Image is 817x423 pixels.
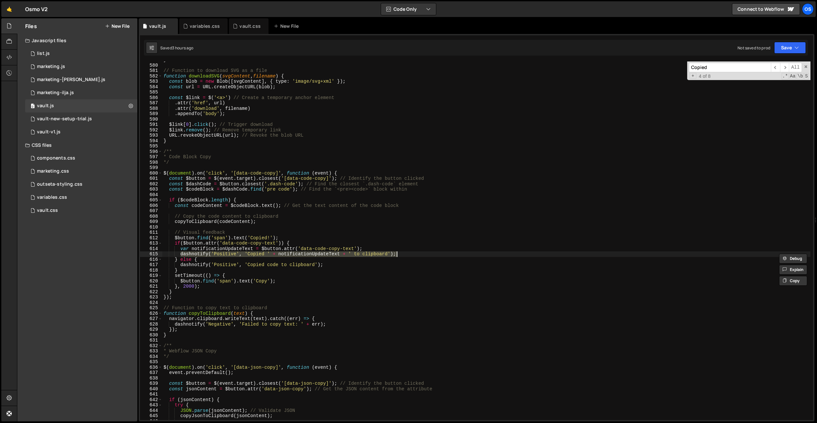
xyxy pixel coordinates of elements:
div: 640 [140,386,162,392]
div: 614 [140,246,162,252]
input: Search for [689,63,771,72]
div: components.css [37,155,75,161]
div: 624 [140,300,162,306]
div: variables.css [37,195,67,200]
div: 587 [140,100,162,106]
div: 621 [140,284,162,289]
div: 617 [140,262,162,268]
div: 639 [140,381,162,386]
div: vault-v1.js [37,129,61,135]
div: 602 [140,181,162,187]
div: 16596/45133.js [25,99,137,112]
div: 593 [140,133,162,138]
span: ​ [780,63,789,72]
div: New File [274,23,301,29]
div: 580 [140,63,162,68]
div: 635 [140,359,162,365]
div: 613 [140,241,162,246]
div: 622 [140,289,162,295]
div: 585 [140,90,162,95]
span: Search In Selection [804,73,808,79]
div: 16596/45423.js [25,86,137,99]
button: Save [774,42,806,54]
span: RegExp Search [782,73,789,79]
div: 3 hours ago [172,45,194,51]
div: 642 [140,397,162,403]
div: 583 [140,79,162,84]
div: marketing.js [37,64,65,70]
div: 620 [140,279,162,284]
div: 596 [140,149,162,155]
div: CSS files [17,139,137,152]
button: Code Only [381,3,436,15]
div: 633 [140,348,162,354]
div: 16596/45152.js [25,112,137,126]
div: 615 [140,251,162,257]
a: 🤙 [1,1,17,17]
a: Os [802,3,814,15]
div: 618 [140,268,162,273]
div: 16596/45156.css [25,178,137,191]
button: Copy [779,276,807,286]
div: 584 [140,84,162,90]
div: 626 [140,311,162,316]
div: 609 [140,219,162,225]
div: 16596/45151.js [25,47,137,60]
div: 586 [140,95,162,101]
div: 16596/45422.js [25,60,137,73]
span: Alt-Enter [789,63,802,72]
div: 581 [140,68,162,74]
div: 589 [140,111,162,117]
div: 582 [140,74,162,79]
a: Connect to Webflow [732,3,800,15]
div: 606 [140,203,162,209]
div: 595 [140,144,162,149]
div: 598 [140,160,162,165]
div: 611 [140,230,162,235]
div: 643 [140,402,162,408]
div: Saved [160,45,194,51]
div: 16596/45154.css [25,191,137,204]
div: 588 [140,106,162,111]
div: 16596/45132.js [25,126,137,139]
div: 645 [140,413,162,419]
div: marketing-[PERSON_NAME].js [37,77,105,83]
div: 16596/45511.css [25,152,137,165]
div: 604 [140,192,162,198]
div: 610 [140,225,162,230]
div: 638 [140,376,162,381]
div: 603 [140,187,162,192]
div: 607 [140,208,162,214]
div: 612 [140,235,162,241]
div: Osmo V2 [25,5,48,13]
div: 628 [140,322,162,327]
div: Not saved to prod [738,45,770,51]
span: Whole Word Search [797,73,804,79]
div: 597 [140,154,162,160]
div: 634 [140,354,162,360]
div: 605 [140,197,162,203]
span: 4 of 8 [696,74,713,79]
div: 631 [140,338,162,343]
div: 644 [140,408,162,414]
div: 627 [140,316,162,322]
div: 600 [140,171,162,176]
div: 592 [140,127,162,133]
div: 594 [140,138,162,144]
span: CaseSensitive Search [789,73,796,79]
div: 16596/45424.js [25,73,137,86]
div: 16596/45446.css [25,165,137,178]
div: 641 [140,392,162,397]
div: 616 [140,257,162,262]
div: vault.css [239,23,260,29]
div: vault-new-setup-trial.js [37,116,92,122]
div: 629 [140,327,162,332]
span: ​ [771,63,780,72]
div: vault.js [149,23,166,29]
div: marketing.css [37,168,69,174]
div: 637 [140,370,162,376]
div: 636 [140,365,162,370]
div: 591 [140,122,162,127]
div: variables.css [190,23,220,29]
